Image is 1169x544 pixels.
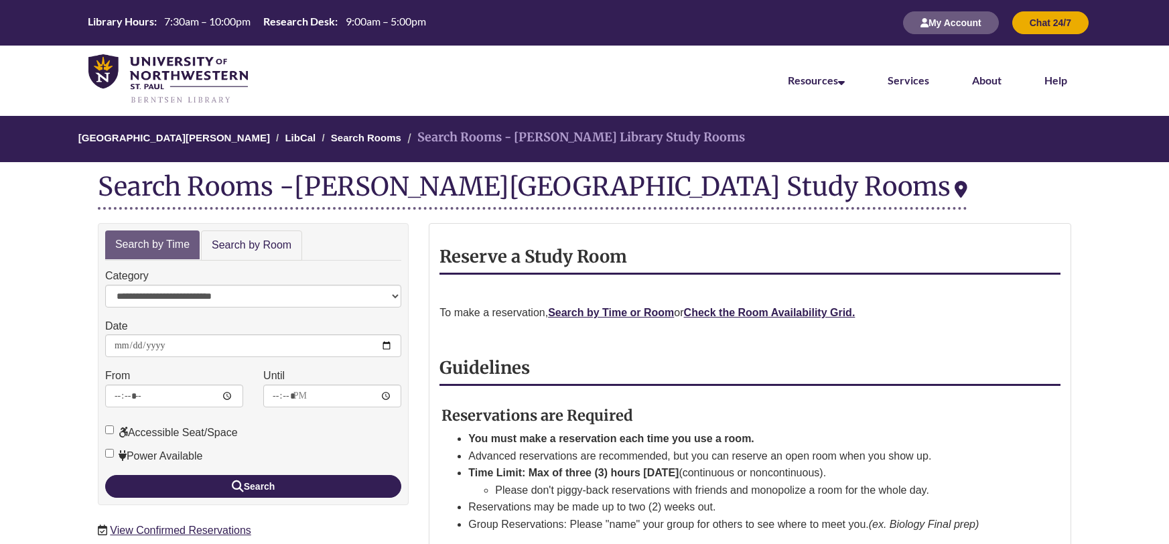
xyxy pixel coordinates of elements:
span: 7:30am – 10:00pm [164,15,251,27]
li: Advanced reservations are recommended, but you can reserve an open room when you show up. [468,448,1028,465]
label: Until [263,367,285,385]
li: Search Rooms - [PERSON_NAME] Library Study Rooms [404,128,745,147]
a: Hours Today [82,14,431,31]
label: From [105,367,130,385]
a: My Account [903,17,999,28]
strong: Reserve a Study Room [439,246,627,267]
a: Resources [788,74,845,86]
em: (ex. Biology Final prep) [869,519,979,530]
a: Search by Room [201,230,302,261]
strong: Guidelines [439,357,530,379]
th: Library Hours: [82,14,159,29]
a: LibCal [285,132,316,143]
a: Search by Time or Room [548,307,674,318]
button: My Account [903,11,999,34]
label: Accessible Seat/Space [105,424,238,441]
span: 9:00am – 5:00pm [346,15,426,27]
a: About [972,74,1002,86]
button: Search [105,475,401,498]
label: Category [105,267,149,285]
table: Hours Today [82,14,431,30]
p: To make a reservation, or [439,304,1060,322]
a: Search Rooms [331,132,401,143]
li: Please don't piggy-back reservations with friends and monopolize a room for the whole day. [495,482,1028,499]
button: Chat 24/7 [1012,11,1089,34]
label: Power Available [105,448,203,465]
input: Power Available [105,449,114,458]
a: Check the Room Availability Grid. [684,307,855,318]
nav: Breadcrumb [98,116,1071,162]
div: [PERSON_NAME][GEOGRAPHIC_DATA] Study Rooms [294,170,967,202]
a: Services [888,74,929,86]
li: Group Reservations: Please "name" your group for others to see where to meet you. [468,516,1028,533]
strong: You must make a reservation each time you use a room. [468,433,754,444]
img: UNWSP Library Logo [88,54,248,105]
a: Help [1044,74,1067,86]
a: View Confirmed Reservations [110,525,251,536]
th: Research Desk: [258,14,340,29]
a: Search by Time [105,230,200,259]
div: Search Rooms - [98,172,967,210]
li: (continuous or noncontinuous). [468,464,1028,498]
input: Accessible Seat/Space [105,425,114,434]
a: Chat 24/7 [1012,17,1089,28]
strong: Reservations are Required [441,406,633,425]
li: Reservations may be made up to two (2) weeks out. [468,498,1028,516]
label: Date [105,318,128,335]
a: [GEOGRAPHIC_DATA][PERSON_NAME] [78,132,270,143]
strong: Time Limit: Max of three (3) hours [DATE] [468,467,679,478]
